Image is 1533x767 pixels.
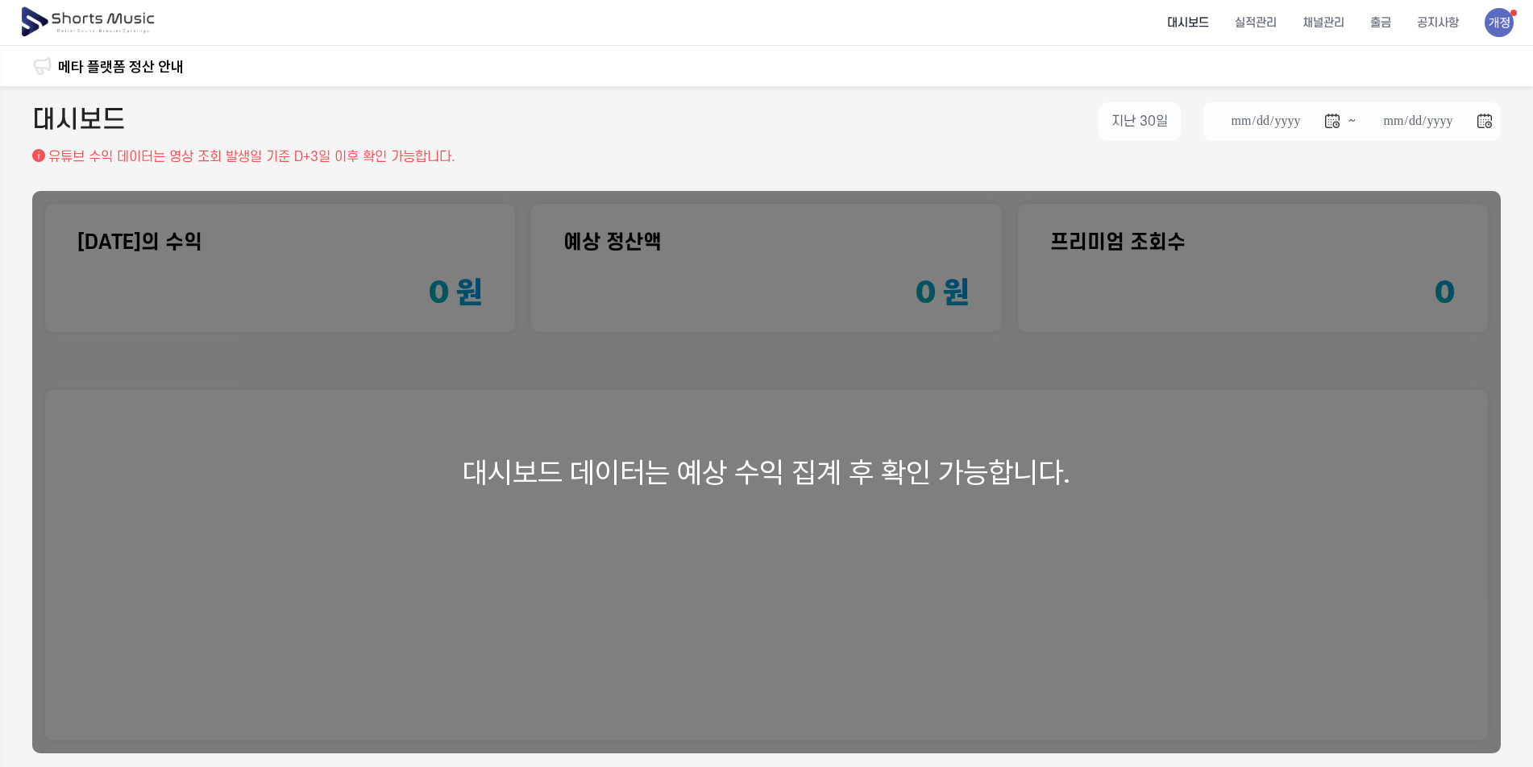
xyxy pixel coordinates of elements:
h2: 대시보드 [32,102,126,141]
img: 설명 아이콘 [32,149,45,162]
a: 메타 플랫폼 정산 안내 [58,56,184,77]
a: 대시보드 [1154,2,1222,44]
a: 실적관리 [1222,2,1290,44]
a: 출금 [1357,2,1404,44]
a: 공지사항 [1404,2,1472,44]
p: 유튜브 수익 데이터는 영상 조회 발생일 기준 D+3일 이후 확인 가능합니다. [48,147,455,167]
div: 대시보드 데이터는 예상 수익 집계 후 확인 가능합니다. [32,191,1501,753]
a: 채널관리 [1290,2,1357,44]
button: 지난 30일 [1099,102,1181,141]
img: 사용자 이미지 [1485,8,1514,37]
img: 알림 아이콘 [32,56,52,76]
li: ~ [1203,102,1501,141]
